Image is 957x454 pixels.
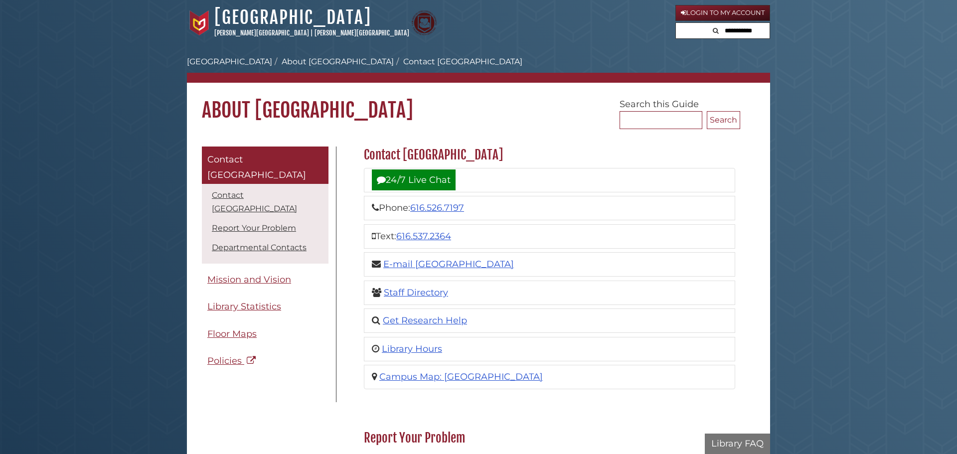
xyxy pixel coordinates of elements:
li: Text: [364,224,735,249]
a: About [GEOGRAPHIC_DATA] [282,57,394,66]
span: Library Statistics [207,301,281,312]
a: 616.526.7197 [410,202,464,213]
a: Policies [202,350,328,372]
span: Contact [GEOGRAPHIC_DATA] [207,154,306,181]
a: Contact [GEOGRAPHIC_DATA] [212,190,297,213]
span: | [311,29,313,37]
div: Guide Pages [202,147,328,377]
button: Search [710,23,722,36]
a: Login to My Account [675,5,770,21]
a: Library Hours [382,343,442,354]
a: [PERSON_NAME][GEOGRAPHIC_DATA] [315,29,409,37]
a: Contact [GEOGRAPHIC_DATA] [202,147,328,184]
a: Get Research Help [383,315,467,326]
li: Contact [GEOGRAPHIC_DATA] [394,56,522,68]
button: Library FAQ [705,434,770,454]
a: Staff Directory [384,287,448,298]
span: Mission and Vision [207,274,291,285]
h2: Contact [GEOGRAPHIC_DATA] [359,147,740,163]
a: Campus Map: [GEOGRAPHIC_DATA] [379,371,543,382]
li: Phone: [364,196,735,220]
a: E-mail [GEOGRAPHIC_DATA] [383,259,514,270]
i: Search [713,27,719,34]
a: Report Your Problem [212,223,296,233]
span: Floor Maps [207,328,257,339]
a: Floor Maps [202,323,328,345]
span: Policies [207,355,242,366]
a: Departmental Contacts [212,243,307,252]
a: Mission and Vision [202,269,328,291]
h1: About [GEOGRAPHIC_DATA] [187,83,770,123]
a: 616.537.2364 [396,231,451,242]
a: [PERSON_NAME][GEOGRAPHIC_DATA] [214,29,309,37]
nav: breadcrumb [187,56,770,83]
h2: Report Your Problem [359,430,740,446]
img: Calvin Theological Seminary [412,10,437,35]
a: Library Statistics [202,296,328,318]
a: 24/7 Live Chat [372,169,456,190]
a: [GEOGRAPHIC_DATA] [214,6,371,28]
img: Calvin University [187,10,212,35]
button: Search [707,111,740,129]
a: [GEOGRAPHIC_DATA] [187,57,272,66]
